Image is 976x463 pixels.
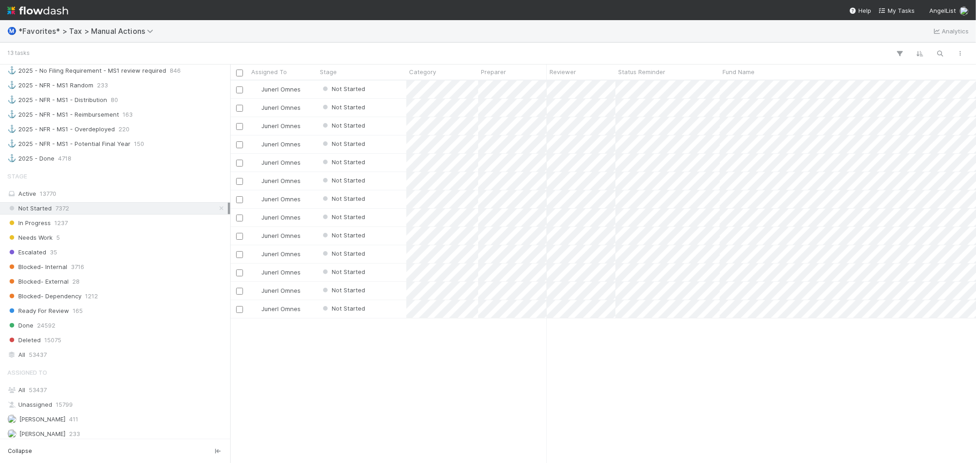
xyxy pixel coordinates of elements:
[252,103,301,112] div: Junerl Omnes
[7,140,16,147] span: ⚓
[8,447,32,455] span: Collapse
[236,105,243,112] input: Toggle Row Selected
[261,177,301,184] span: Junerl Omnes
[7,124,115,135] div: 2025 - NFR - MS1 - Overdeployed
[253,305,260,312] img: avatar_de77a991-7322-4664-a63d-98ba485ee9e0.png
[7,80,93,91] div: 2025 - NFR - MS1 Random
[236,269,243,276] input: Toggle Row Selected
[7,261,67,273] span: Blocked- Internal
[252,249,301,258] div: Junerl Omnes
[320,67,337,76] span: Stage
[321,195,365,202] span: Not Started
[7,232,53,243] span: Needs Work
[58,153,71,164] span: 4718
[321,158,365,166] span: Not Started
[252,286,301,295] div: Junerl Omnes
[7,49,30,57] small: 13 tasks
[933,26,969,37] a: Analytics
[251,67,287,76] span: Assigned To
[7,94,107,106] div: 2025 - NFR - MS1 - Distribution
[321,267,365,276] div: Not Started
[7,247,46,258] span: Escalated
[252,85,301,94] div: Junerl Omnes
[261,195,301,203] span: Junerl Omnes
[236,233,243,240] input: Toggle Row Selected
[236,123,243,130] input: Toggle Row Selected
[252,213,301,222] div: Junerl Omnes
[236,178,243,185] input: Toggle Row Selected
[236,306,243,313] input: Toggle Row Selected
[321,139,365,148] div: Not Started
[253,122,260,129] img: avatar_de77a991-7322-4664-a63d-98ba485ee9e0.png
[7,384,228,396] div: All
[321,176,365,185] div: Not Started
[253,232,260,239] img: avatar_de77a991-7322-4664-a63d-98ba485ee9e0.png
[253,140,260,148] img: avatar_de77a991-7322-4664-a63d-98ba485ee9e0.png
[321,121,365,130] div: Not Started
[253,214,260,221] img: avatar_de77a991-7322-4664-a63d-98ba485ee9e0.png
[18,27,158,36] span: *Favorites* > Tax > Manual Actions
[321,286,365,294] span: Not Started
[253,269,260,276] img: avatar_de77a991-7322-4664-a63d-98ba485ee9e0.png
[19,415,65,423] span: [PERSON_NAME]
[321,213,365,221] span: Not Started
[7,27,16,35] span: Ⓜ️
[29,349,47,361] span: 53437
[7,399,228,410] div: Unassigned
[7,334,41,346] span: Deleted
[261,86,301,93] span: Junerl Omnes
[321,250,365,257] span: Not Started
[879,7,915,14] span: My Tasks
[54,217,68,229] span: 1237
[69,414,78,425] span: 411
[7,66,16,74] span: ⚓
[97,80,108,91] span: 233
[236,160,243,167] input: Toggle Row Selected
[40,190,56,197] span: 13770
[7,3,68,18] img: logo-inverted-e16ddd16eac7371096b0.svg
[261,287,301,294] span: Junerl Omnes
[29,386,47,393] span: 53437
[134,138,144,150] span: 150
[7,81,16,89] span: ⚓
[7,217,51,229] span: In Progress
[7,349,228,361] div: All
[849,6,871,15] div: Help
[7,320,33,331] span: Done
[7,125,16,133] span: ⚓
[321,304,365,313] div: Not Started
[72,276,80,287] span: 28
[252,140,301,149] div: Junerl Omnes
[261,305,301,312] span: Junerl Omnes
[252,158,301,167] div: Junerl Omnes
[236,196,243,203] input: Toggle Row Selected
[7,109,119,120] div: 2025 - NFR - MS1 - Reimbursement
[7,415,16,424] img: avatar_55a2f090-1307-4765-93b4-f04da16234ba.png
[321,212,365,221] div: Not Started
[236,288,243,295] input: Toggle Row Selected
[321,157,365,167] div: Not Started
[550,67,576,76] span: Reviewer
[253,250,260,258] img: avatar_de77a991-7322-4664-a63d-98ba485ee9e0.png
[252,231,301,240] div: Junerl Omnes
[618,67,665,76] span: Status Reminder
[236,141,243,148] input: Toggle Row Selected
[7,305,69,317] span: Ready For Review
[321,103,365,111] span: Not Started
[321,249,365,258] div: Not Started
[321,84,365,93] div: Not Started
[321,85,365,92] span: Not Started
[7,188,228,199] div: Active
[261,214,301,221] span: Junerl Omnes
[261,104,301,111] span: Junerl Omnes
[321,177,365,184] span: Not Started
[252,268,301,277] div: Junerl Omnes
[253,104,260,111] img: avatar_de77a991-7322-4664-a63d-98ba485ee9e0.png
[253,159,260,166] img: avatar_de77a991-7322-4664-a63d-98ba485ee9e0.png
[37,320,55,331] span: 24592
[236,70,243,76] input: Toggle All Rows Selected
[44,334,61,346] span: 15075
[170,65,181,76] span: 846
[119,124,129,135] span: 220
[236,251,243,258] input: Toggle Row Selected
